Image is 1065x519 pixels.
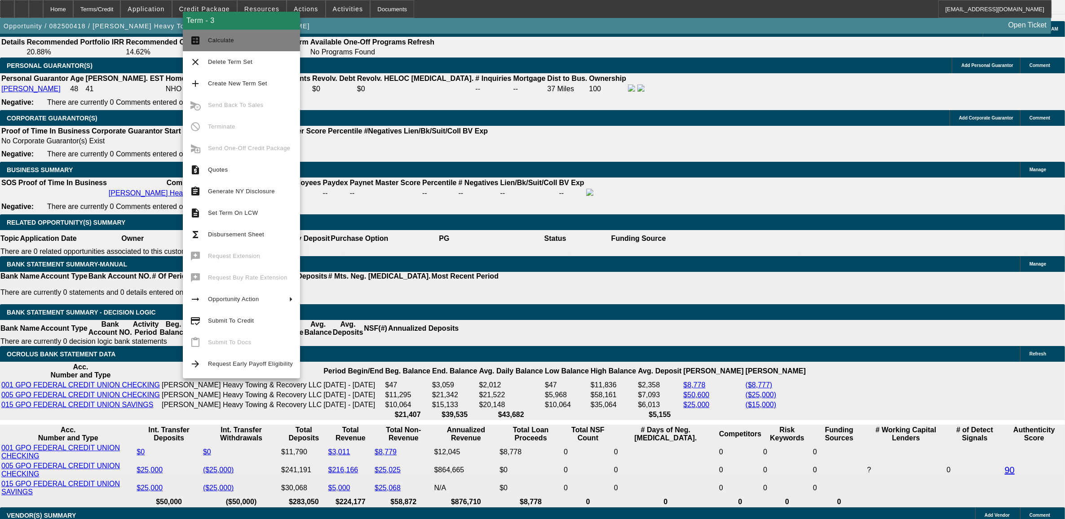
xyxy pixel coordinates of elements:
[323,363,384,380] th: Period Begin/End
[499,479,562,497] td: $0
[548,75,588,82] b: Dist to Bus.
[1,426,135,443] th: Acc. Number and Type
[137,484,163,492] a: $25,000
[330,230,389,247] th: Purchase Option
[422,179,456,186] b: Percentile
[389,230,499,247] th: PG
[7,219,125,226] span: RELATED OPPORTUNITY(S) SUMMARY
[590,363,636,380] th: High Balance
[326,0,370,18] button: Activities
[312,75,355,82] b: Revolv. Debt
[388,320,459,337] th: Annualized Deposits
[203,484,234,492] a: ($25,000)
[364,127,402,135] b: #Negatives
[479,410,544,419] th: $43,682
[357,84,474,94] td: $0
[684,401,710,408] a: $25,000
[614,497,718,506] th: 0
[208,80,267,87] span: Create New Term Set
[499,426,562,443] th: Total Loan Proceeds
[190,186,201,197] mat-icon: assignment
[88,272,152,281] th: Bank Account NO.
[7,512,76,519] span: VENDOR(S) SUMMARY
[165,84,232,94] td: NHO
[459,189,499,197] div: --
[350,179,420,186] b: Paynet Master Score
[161,400,322,409] td: [PERSON_NAME] Heavy Towing & Recovery LLC
[77,230,188,247] th: Owner
[190,359,201,369] mat-icon: arrow_forward
[499,497,562,506] th: $8,778
[763,479,812,497] td: 0
[374,426,433,443] th: Total Non-Revenue
[813,497,866,506] th: 0
[590,390,636,399] td: $58,161
[328,448,350,456] a: $3,011
[190,57,201,67] mat-icon: clear
[683,363,744,380] th: [PERSON_NAME]
[434,426,499,443] th: Annualized Revenue
[407,38,435,47] th: Refresh
[563,479,613,497] td: 0
[867,466,871,474] span: Refresh to pull Number of Working Capital Lenders
[432,363,477,380] th: End. Balance
[190,35,201,46] mat-icon: calculate
[544,390,589,399] td: $5,968
[563,461,613,479] td: 0
[1005,465,1015,475] a: 90
[763,444,812,461] td: 0
[637,381,682,390] td: $2,358
[281,497,327,506] th: $283,050
[18,178,107,187] th: Proof of Time In Business
[208,317,254,324] span: Submit To Credit
[1,462,120,478] a: 005 GPO FEDERAL CREDIT UNION CHECKING
[385,363,431,380] th: Beg. Balance
[47,98,238,106] span: There are currently 0 Comments entered on this opportunity
[19,230,77,247] th: Application Date
[1,401,153,408] a: 015 GPO FEDERAL CREDIT UNION SAVINGS
[1,203,34,210] b: Negative:
[357,75,474,82] b: Revolv. HELOC [MEDICAL_DATA].
[7,350,115,358] span: OCROLUS BANK STATEMENT DATA
[1030,115,1050,120] span: Comment
[328,466,358,474] a: $216,166
[867,426,946,443] th: # Working Capital Lenders
[287,0,325,18] button: Actions
[40,272,88,281] th: Account Type
[434,448,498,456] div: $12,045
[1005,18,1050,33] a: Open Ticket
[684,391,710,399] a: $50,600
[190,294,201,305] mat-icon: arrow_right_alt
[499,444,562,461] td: $8,778
[1,480,120,496] a: 015 GPO FEDERAL CREDIT UNION SAVINGS
[133,320,159,337] th: Activity Period
[385,410,431,419] th: $21,407
[374,497,433,506] th: $58,872
[277,179,321,186] b: # Employees
[586,189,593,196] img: facebook-icon.png
[385,390,431,399] td: $11,295
[166,75,231,82] b: Home Owner Since
[7,115,97,122] span: CORPORATE GUARANTOR(S)
[375,484,401,492] a: $25,068
[323,188,349,198] td: --
[310,48,407,57] td: No Programs Found
[500,230,611,247] th: Status
[719,479,762,497] td: 0
[190,229,201,240] mat-icon: functions
[459,179,499,186] b: # Negatives
[544,400,589,409] td: $10,064
[590,400,636,409] td: $35,064
[85,84,164,94] td: 41
[479,400,544,409] td: $20,148
[544,363,589,380] th: Low Balance
[190,78,201,89] mat-icon: add
[7,261,127,268] span: BANK STATEMENT SUMMARY-MANUAL
[7,62,93,69] span: PERSONAL GUARANTOR(S)
[479,390,544,399] td: $21,522
[544,381,589,390] td: $47
[167,179,199,186] b: Company
[1,38,25,47] th: Details
[1030,513,1050,518] span: Comment
[161,363,322,380] th: Acc. Holder Name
